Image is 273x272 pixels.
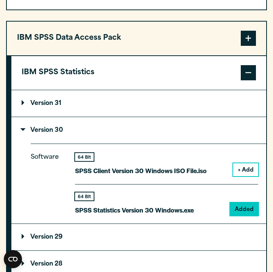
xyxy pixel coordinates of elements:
p: Version 31 [22,100,61,106]
summary: Version 31 [11,90,266,117]
button: IBM SPSS Statistics [11,56,266,90]
p: Version 30 [22,127,63,133]
p: Software [31,152,65,209]
button: Added [230,203,258,216]
div: 64 Bit [75,192,94,200]
div: 64 Bit [75,153,94,161]
summary: Version 29 [11,224,266,250]
button: IBM SPSS Data Access Pack [7,22,266,55]
p: Version 29 [22,234,63,240]
summary: Version 30 [11,117,266,144]
p: Version 28 [22,261,63,267]
button: + Add [233,163,258,176]
button: Open CMP widget [4,250,22,268]
p: SPSS Statistics Version 30 Windows.exe [75,205,194,216]
p: SPSS Client Version 30 Windows ISO File.iso [75,165,207,176]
